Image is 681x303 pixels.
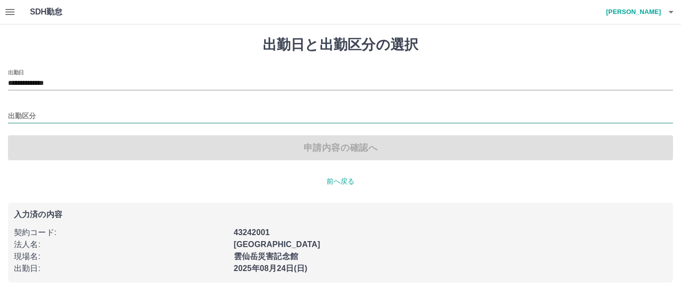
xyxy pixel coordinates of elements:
b: 雲仙岳災害記念館 [234,252,298,261]
b: [GEOGRAPHIC_DATA] [234,240,321,249]
h1: 出勤日と出勤区分の選択 [8,36,673,53]
label: 出勤日 [8,68,24,76]
b: 2025年08月24日(日) [234,264,308,273]
p: 前へ戻る [8,176,673,187]
b: 43242001 [234,228,270,237]
p: 出勤日 : [14,263,228,275]
p: 契約コード : [14,227,228,239]
p: 現場名 : [14,251,228,263]
p: 入力済の内容 [14,211,667,219]
p: 法人名 : [14,239,228,251]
